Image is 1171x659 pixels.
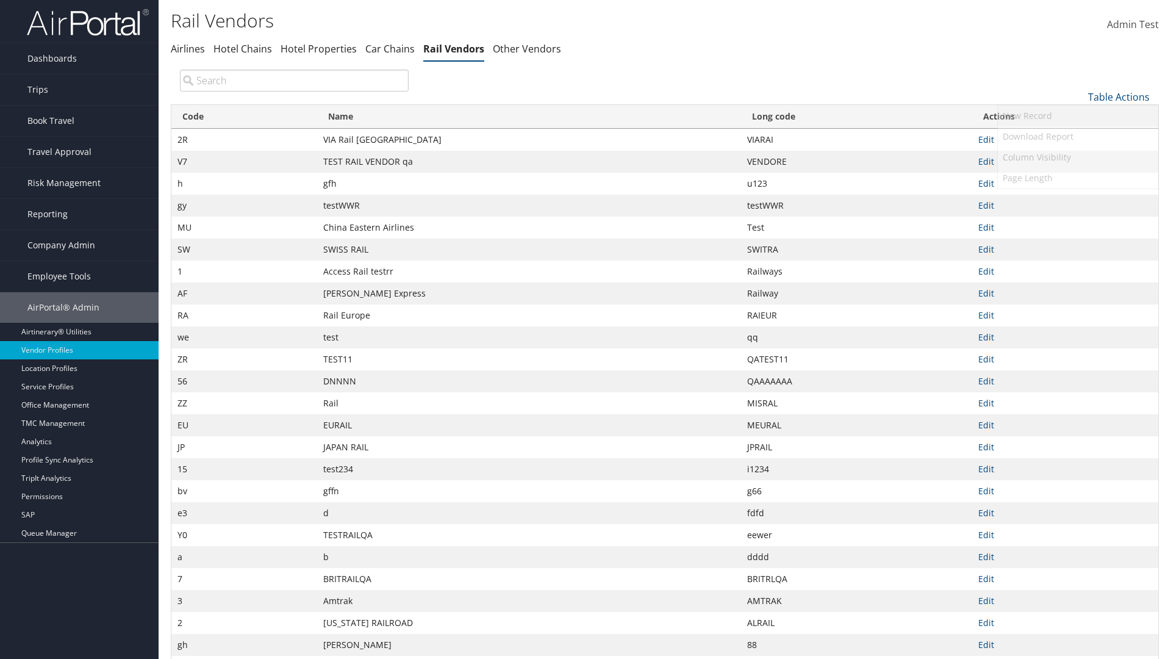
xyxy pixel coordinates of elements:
[27,137,91,167] span: Travel Approval
[27,261,91,292] span: Employee Tools
[27,199,68,229] span: Reporting
[27,292,99,323] span: AirPortal® Admin
[27,74,48,105] span: Trips
[27,106,74,136] span: Book Travel
[998,168,1158,189] a: Page Length
[27,43,77,74] span: Dashboards
[998,147,1158,168] a: Column Visibility
[27,168,101,198] span: Risk Management
[27,8,149,37] img: airportal-logo.png
[998,126,1158,147] a: Download Report
[998,106,1158,126] a: New Record
[27,230,95,261] span: Company Admin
